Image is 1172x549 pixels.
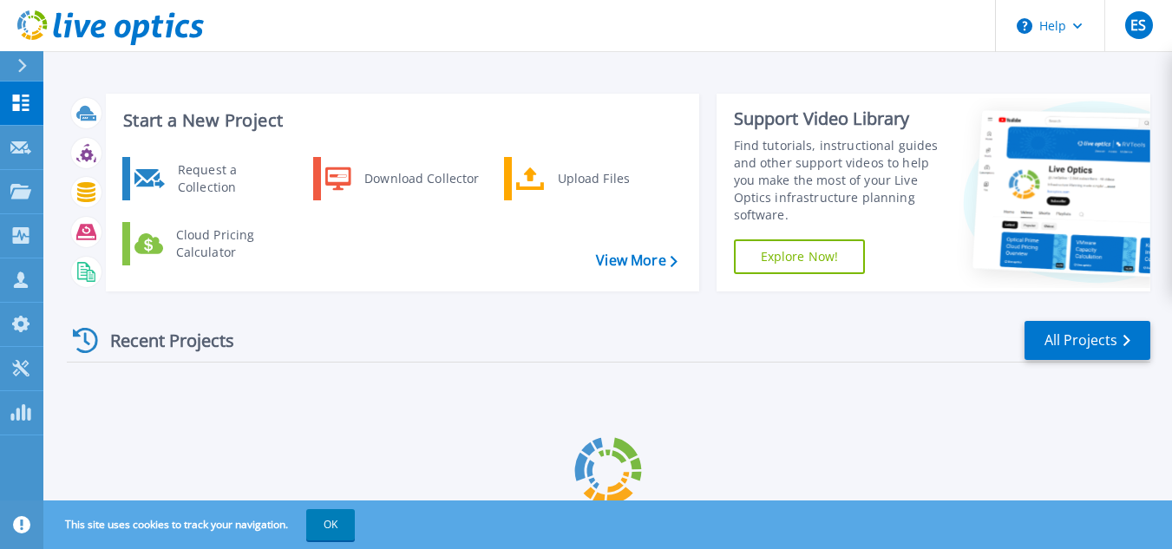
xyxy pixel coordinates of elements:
div: Recent Projects [67,319,258,362]
a: Cloud Pricing Calculator [122,222,300,265]
a: Upload Files [504,157,682,200]
button: OK [306,509,355,540]
a: All Projects [1025,321,1150,360]
div: Upload Files [549,161,678,196]
div: Cloud Pricing Calculator [167,226,296,261]
span: ES [1130,18,1146,32]
a: Explore Now! [734,239,866,274]
a: Download Collector [313,157,491,200]
span: This site uses cookies to track your navigation. [48,509,355,540]
h3: Start a New Project [123,111,677,130]
a: Request a Collection [122,157,300,200]
a: View More [596,252,677,269]
div: Download Collector [356,161,487,196]
div: Request a Collection [169,161,296,196]
div: Support Video Library [734,108,950,130]
div: Find tutorials, instructional guides and other support videos to help you make the most of your L... [734,137,950,224]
